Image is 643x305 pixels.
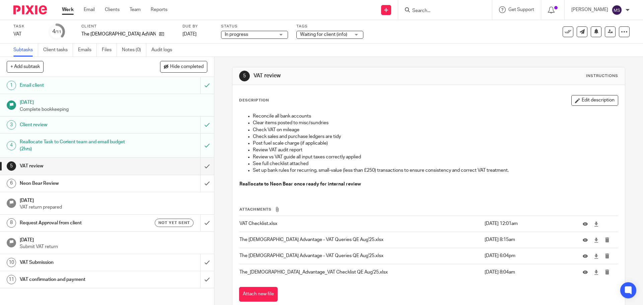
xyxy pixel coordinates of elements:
a: Subtasks [13,44,38,57]
a: Notes (0) [122,44,146,57]
a: Work [62,6,74,13]
span: Not yet sent [158,220,190,226]
h1: Client review [20,120,136,130]
a: Client tasks [43,44,73,57]
button: Edit description [571,95,618,106]
h1: VAT review [20,161,136,171]
div: 6 [7,179,16,188]
div: 3 [7,120,16,130]
p: Set up bank rules for recurring, small-value (less than £250) transactions to ensure consistency ... [253,167,618,174]
img: Pixie [13,5,47,14]
div: 8 [7,218,16,228]
h1: Email client [20,80,136,90]
img: svg%3E [612,5,622,15]
p: Submit VAT return [20,243,207,250]
div: 5 [7,161,16,171]
a: Email [84,6,95,13]
span: [DATE] [183,32,197,36]
p: [DATE] 8:04am [485,269,573,276]
label: Due by [183,24,213,29]
p: The [DEMOGRAPHIC_DATA] Advantage - VAT Queries QE Aug'25.xlsx [239,236,481,243]
p: [DATE] 6:04pm [485,252,573,259]
a: Emails [78,44,97,57]
a: Reports [151,6,167,13]
span: Get Support [508,7,534,12]
div: 4 [7,141,16,150]
div: 4 [52,28,61,35]
span: Waiting for client (info) [300,32,347,37]
p: Post fuel scale charge (if applicable) [253,140,618,147]
p: [PERSON_NAME] [571,6,608,13]
input: Search [412,8,472,14]
h1: [DATE] [20,97,207,106]
p: [DATE] 8:15am [485,236,573,243]
button: Hide completed [160,61,207,72]
h1: VAT confirmation and payment [20,275,136,285]
div: 10 [7,258,16,267]
span: Hide completed [170,64,204,70]
p: Clear items posted to misc/sundries [253,120,618,126]
strong: Reallocate to Neon Bear once ready for internal review [239,182,361,186]
p: The_[DEMOGRAPHIC_DATA]_Advantage_VAT Checklist QE Aug'25.xlsx [239,269,481,276]
div: 5 [239,71,250,81]
p: See full checklist attached [253,160,618,167]
a: Download [594,221,599,227]
span: Attachments [239,208,272,211]
p: VAT Checklist.xlsx [239,220,481,227]
div: 11 [7,275,16,284]
div: Instructions [586,73,618,79]
h1: Neon Bear Review [20,178,136,188]
p: Review vs VAT guide all input taxes correctly applied [253,154,618,160]
button: + Add subtask [7,61,44,72]
h1: VAT Submission [20,257,136,268]
label: Status [221,24,288,29]
a: Audit logs [151,44,177,57]
small: /11 [55,30,61,34]
div: VAT [13,31,40,37]
a: Download [594,253,599,259]
p: Check VAT on mileage [253,127,618,133]
a: Files [102,44,117,57]
p: Reconcile all bank accounts [253,113,618,120]
a: Clients [105,6,120,13]
p: Complete bookkeeping [20,106,207,113]
p: [DATE] 12:01am [485,220,573,227]
a: Team [130,6,141,13]
p: Review VAT audit report [253,147,618,153]
h1: Reallocate Task to Corient team and email budget (2hrs) [20,137,136,154]
label: Tags [296,24,363,29]
h1: [DATE] [20,235,207,243]
p: Check sales and purchase ledgers are tidy [253,133,618,140]
a: Download [594,269,599,276]
a: Download [594,237,599,243]
span: In progress [225,32,248,37]
h1: Request Approval from client [20,218,136,228]
h1: VAT review [254,72,443,79]
label: Client [81,24,174,29]
p: Description [239,98,269,103]
p: VAT return prepared [20,204,207,211]
p: The [DEMOGRAPHIC_DATA] Advantage - VAT Queries QE Aug'25.xlsx [239,252,481,259]
label: Task [13,24,40,29]
button: Attach new file [239,287,278,302]
h1: [DATE] [20,196,207,204]
p: The [DEMOGRAPHIC_DATA] AdVANtage [81,31,156,37]
div: 1 [7,81,16,90]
